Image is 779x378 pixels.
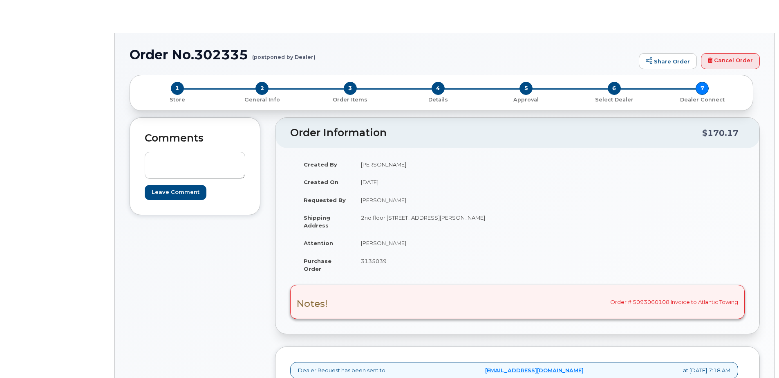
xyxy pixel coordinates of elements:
a: 6 Select Dealer [570,95,658,103]
p: Details [397,96,479,103]
h3: Notes! [297,299,328,309]
a: 4 Details [394,95,482,103]
span: 3135039 [361,258,387,264]
a: [EMAIL_ADDRESS][DOMAIN_NAME] [485,367,584,374]
span: 6 [608,82,621,95]
strong: Created On [304,179,338,185]
a: Share Order [639,53,697,70]
span: 4 [432,82,445,95]
span: 2 [255,82,269,95]
span: 1 [171,82,184,95]
h2: Comments [145,133,245,144]
h1: Order No.302335 [130,47,635,62]
h2: Order Information [290,127,702,139]
p: Order Items [309,96,391,103]
span: 5 [519,82,533,95]
p: General Info [221,96,302,103]
p: Approval [486,96,567,103]
a: 1 Store [137,95,218,103]
td: [PERSON_NAME] [354,155,511,173]
a: 2 General Info [218,95,306,103]
a: 3 Order Items [306,95,394,103]
a: 5 Approval [482,95,570,103]
td: 2nd floor [STREET_ADDRESS][PERSON_NAME] [354,209,511,234]
div: $170.17 [702,125,739,141]
td: [PERSON_NAME] [354,234,511,252]
input: Leave Comment [145,185,206,200]
div: Order # 5093060108 Invoice to Atlantic Towing [290,285,745,319]
strong: Purchase Order [304,258,331,272]
td: [PERSON_NAME] [354,191,511,209]
strong: Shipping Address [304,214,330,229]
small: (postponed by Dealer) [252,47,316,60]
strong: Created By [304,161,337,168]
span: 3 [344,82,357,95]
a: Cancel Order [701,53,760,70]
p: Select Dealer [573,96,655,103]
strong: Requested By [304,197,346,203]
strong: Attention [304,240,333,246]
td: [DATE] [354,173,511,191]
p: Store [140,96,215,103]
